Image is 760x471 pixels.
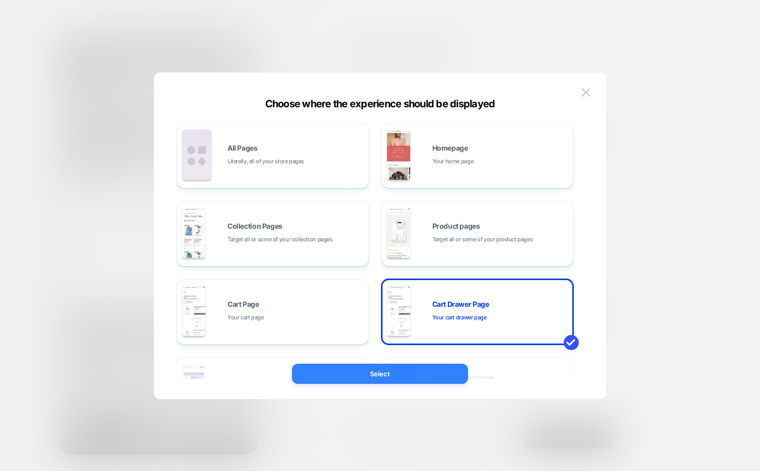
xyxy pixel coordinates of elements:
[67,408,124,417] div: Style Club Rewards
[20,173,180,180] h4: 3 for $199 Essential Shirts: Terms & Conditions
[154,98,606,110] div: Choose where the experience should be displayed
[432,145,468,152] span: Homepage
[20,204,180,219] p: Valid on ground shipping within the contiguous U.S.
[432,157,474,166] span: Your home page
[432,223,480,230] span: Product pages
[581,88,590,97] img: close
[292,364,468,384] button: Select
[432,301,489,308] span: Cart Drawer Page
[432,313,487,322] span: Your cart drawer page
[26,395,73,403] span: Get 25% off
[432,235,533,244] span: Target all or some of your product pages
